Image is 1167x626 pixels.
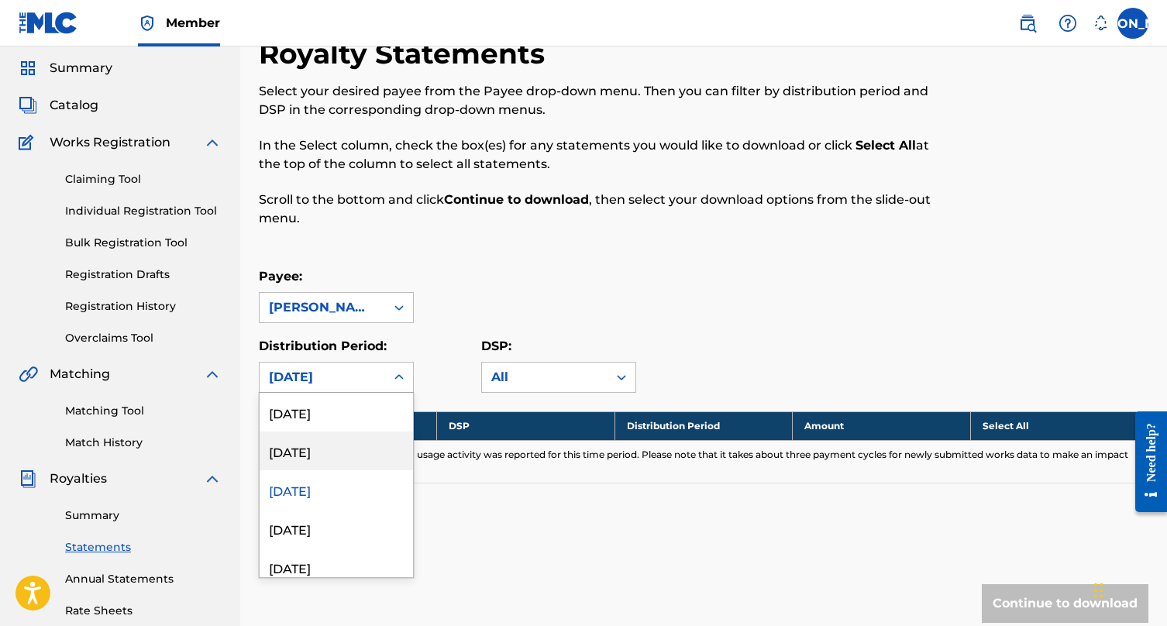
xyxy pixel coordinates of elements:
[1059,14,1077,33] img: help
[65,298,222,315] a: Registration History
[19,12,78,34] img: MLC Logo
[203,469,222,488] img: expand
[259,82,944,119] p: Select your desired payee from the Payee drop-down menu. Then you can filter by distribution peri...
[260,470,413,509] div: [DATE]
[65,539,222,555] a: Statements
[481,339,511,353] label: DSP:
[203,365,222,384] img: expand
[1094,567,1103,614] div: Drag
[19,469,37,488] img: Royalties
[65,603,222,619] a: Rate Sheets
[260,509,413,548] div: [DATE]
[203,133,222,152] img: expand
[50,59,112,77] span: Summary
[19,59,112,77] a: SummarySummary
[260,548,413,586] div: [DATE]
[50,365,110,384] span: Matching
[1124,398,1167,526] iframe: Resource Center
[19,96,37,115] img: Catalog
[269,368,376,387] div: [DATE]
[1018,14,1037,33] img: search
[614,411,793,440] th: Distribution Period
[19,96,98,115] a: CatalogCatalog
[19,133,39,152] img: Works Registration
[65,203,222,219] a: Individual Registration Tool
[50,96,98,115] span: Catalog
[437,411,615,440] th: DSP
[138,14,157,33] img: Top Rightsholder
[166,14,220,32] span: Member
[259,36,553,71] h2: Royalty Statements
[793,411,971,440] th: Amount
[259,136,944,174] p: In the Select column, check the box(es) for any statements you would like to download or click at...
[1052,8,1083,39] div: Help
[65,435,222,451] a: Match History
[19,365,38,384] img: Matching
[259,440,1148,483] td: No statement is available as no usage activity was reported for this time period. Please note tha...
[260,393,413,432] div: [DATE]
[65,571,222,587] a: Annual Statements
[1117,8,1148,39] div: User Menu
[65,403,222,419] a: Matching Tool
[1012,8,1043,39] a: Public Search
[65,235,222,251] a: Bulk Registration Tool
[50,133,170,152] span: Works Registration
[260,432,413,470] div: [DATE]
[65,507,222,524] a: Summary
[19,59,37,77] img: Summary
[269,298,376,317] div: [PERSON_NAME]
[259,339,387,353] label: Distribution Period:
[820,25,1167,626] iframe: Chat Widget
[259,191,944,228] p: Scroll to the bottom and click , then select your download options from the slide-out menu.
[65,330,222,346] a: Overclaims Tool
[491,368,598,387] div: All
[259,269,302,284] label: Payee:
[65,267,222,283] a: Registration Drafts
[65,171,222,187] a: Claiming Tool
[50,469,107,488] span: Royalties
[444,192,589,207] strong: Continue to download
